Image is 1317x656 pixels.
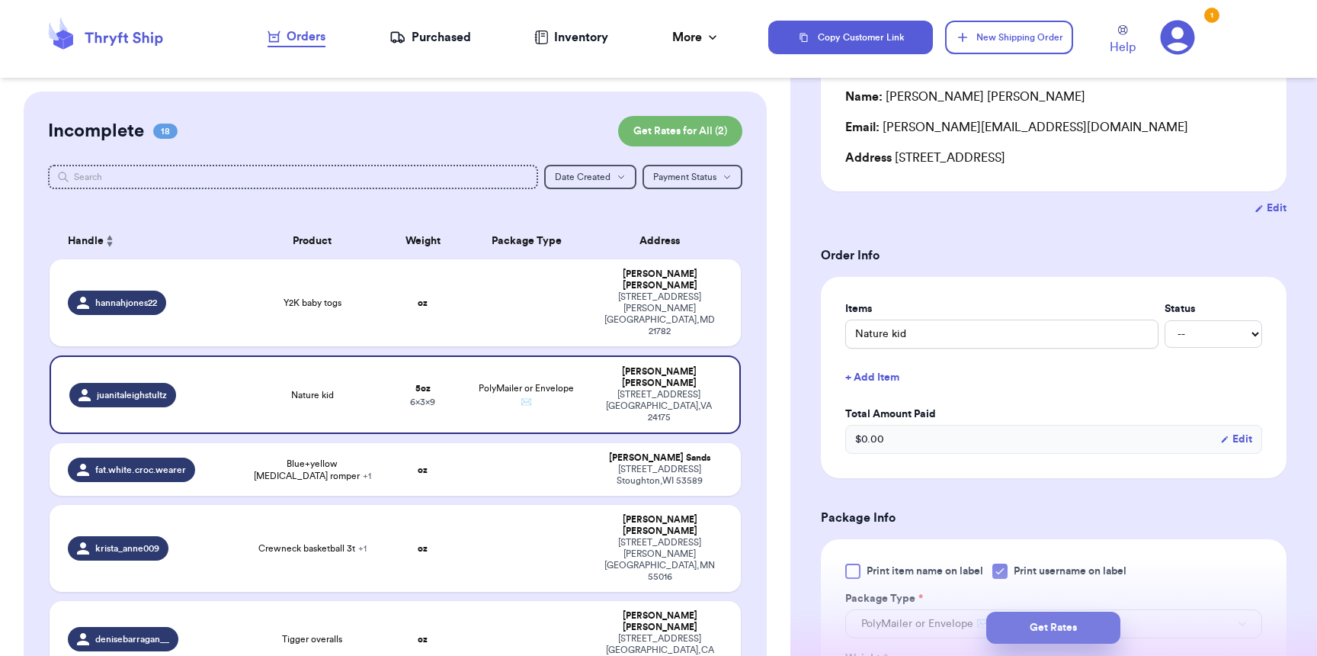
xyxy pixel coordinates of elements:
[821,246,1287,265] h3: Order Info
[381,223,464,259] th: Weight
[653,172,716,182] span: Payment Status
[1160,20,1195,55] a: 1
[845,91,883,103] span: Name:
[479,384,574,407] span: PolyMailer or Envelope ✉️
[839,361,1268,394] button: + Add Item
[598,464,722,487] div: [STREET_ADDRESS] Stoughton , WI 53589
[48,119,144,143] h2: Incomplete
[1165,301,1262,317] label: Status
[845,121,880,133] span: Email:
[598,269,722,291] div: [PERSON_NAME] [PERSON_NAME]
[410,397,435,407] span: 6 x 3 x 9
[845,301,1158,317] label: Items
[284,297,341,309] span: Y2K baby togs
[945,21,1073,54] button: New Shipping Order
[363,471,371,481] span: + 1
[598,514,722,537] div: [PERSON_NAME] [PERSON_NAME]
[768,21,933,54] button: Copy Customer Link
[464,223,588,259] th: Package Type
[1014,564,1126,579] span: Print username on label
[845,118,1262,137] div: [PERSON_NAME][EMAIL_ADDRESS][DOMAIN_NAME]
[418,544,428,553] strong: oz
[598,389,720,423] div: [STREET_ADDRESS] [GEOGRAPHIC_DATA] , VA 24175
[598,366,720,389] div: [PERSON_NAME] [PERSON_NAME]
[588,223,740,259] th: Address
[389,28,471,47] a: Purchased
[415,384,431,393] strong: 5 oz
[555,172,610,182] span: Date Created
[258,542,367,555] span: Crewneck basketball 3t
[1110,25,1136,56] a: Help
[418,298,428,307] strong: oz
[48,165,538,189] input: Search
[95,633,169,645] span: denisebarragan__
[867,564,983,579] span: Print item name on label
[986,612,1120,644] button: Get Rates
[1110,38,1136,56] span: Help
[153,124,178,139] span: 18
[291,389,334,401] span: Nature kid
[252,458,372,482] span: Blue+yellow [MEDICAL_DATA] romper
[598,537,722,583] div: [STREET_ADDRESS][PERSON_NAME] [GEOGRAPHIC_DATA] , MN 55016
[672,28,720,47] div: More
[1220,432,1252,447] button: Edit
[95,464,186,476] span: fat.white.croc.wearer
[821,509,1287,527] h3: Package Info
[845,152,892,164] span: Address
[268,27,325,46] div: Orders
[243,223,381,259] th: Product
[418,465,428,474] strong: oz
[282,633,342,645] span: Tigger overalls
[268,27,325,47] a: Orders
[845,407,1262,422] label: Total Amount Paid
[598,610,722,633] div: [PERSON_NAME] [PERSON_NAME]
[845,88,1085,106] div: [PERSON_NAME] [PERSON_NAME]
[97,389,167,401] span: juanitaleighstultz
[68,233,104,249] span: Handle
[1204,8,1219,23] div: 1
[544,165,636,189] button: Date Created
[598,291,722,337] div: [STREET_ADDRESS][PERSON_NAME] [GEOGRAPHIC_DATA] , MD 21782
[855,432,884,447] span: $ 0.00
[95,297,157,309] span: hannahjones22
[845,149,1262,167] div: [STREET_ADDRESS]
[642,165,742,189] button: Payment Status
[618,116,742,146] button: Get Rates for All (2)
[534,28,608,47] a: Inventory
[598,452,722,464] div: [PERSON_NAME] Sands
[358,544,367,553] span: + 1
[95,542,159,555] span: krista_anne009
[845,591,923,606] label: Package Type
[418,635,428,644] strong: oz
[1255,201,1287,216] button: Edit
[104,232,116,250] button: Sort ascending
